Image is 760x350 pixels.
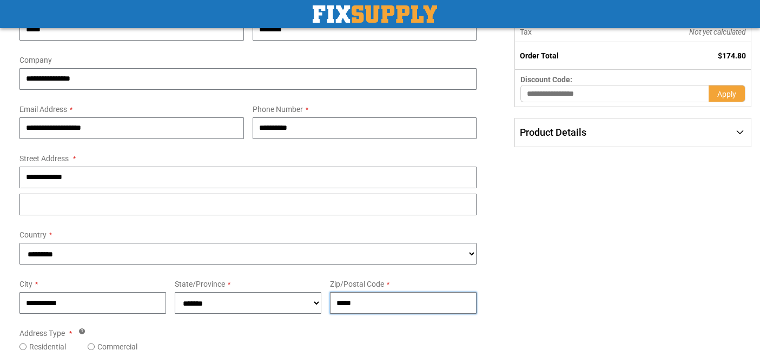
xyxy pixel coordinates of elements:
span: Apply [717,90,736,98]
span: Not yet calculated [689,28,746,36]
span: Street Address [19,154,69,163]
th: Tax [515,22,620,42]
span: Zip/Postal Code [330,280,384,288]
img: Fix Industrial Supply [313,5,437,23]
strong: Order Total [520,51,559,60]
span: Discount Code: [520,75,572,84]
span: Product Details [520,127,586,138]
button: Apply [709,85,745,102]
span: City [19,280,32,288]
span: Address Type [19,329,65,338]
span: Country [19,230,47,239]
span: Phone Number [253,105,303,114]
span: Company [19,56,52,64]
span: State/Province [175,280,225,288]
a: store logo [313,5,437,23]
span: $174.80 [718,51,746,60]
span: Email Address [19,105,67,114]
